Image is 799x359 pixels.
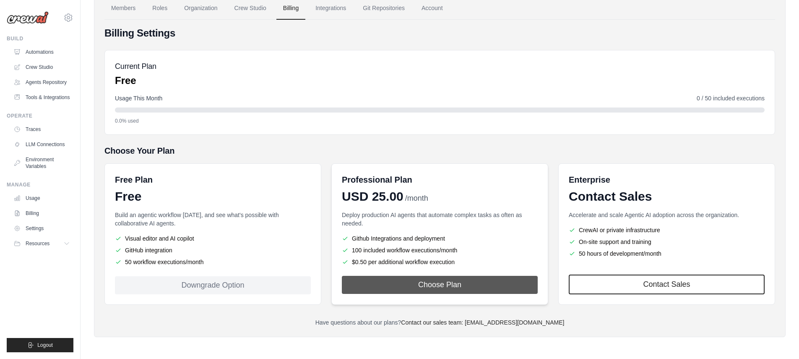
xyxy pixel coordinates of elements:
[569,226,765,234] li: CrewAI or private infrastructure
[569,275,765,294] a: Contact Sales
[115,276,311,294] div: Downgrade Option
[7,11,49,24] img: Logo
[10,60,73,74] a: Crew Studio
[104,318,775,327] p: Have questions about our plans?
[10,207,73,220] a: Billing
[569,174,765,186] h6: Enterprise
[342,174,412,186] h6: Professional Plan
[405,193,428,204] span: /month
[115,118,139,124] span: 0.0% used
[115,246,311,254] li: GitHub integration
[342,211,538,228] p: Deploy production AI agents that automate complex tasks as often as needed.
[10,237,73,250] button: Resources
[10,191,73,205] a: Usage
[115,211,311,228] p: Build an agentic workflow [DATE], and see what's possible with collaborative AI agents.
[10,138,73,151] a: LLM Connections
[115,94,162,102] span: Usage This Month
[7,181,73,188] div: Manage
[342,276,538,294] button: Choose Plan
[37,342,53,349] span: Logout
[342,246,538,254] li: 100 included workflow executions/month
[569,211,765,219] p: Accelerate and scale Agentic AI adoption across the organization.
[7,113,73,119] div: Operate
[10,222,73,235] a: Settings
[7,338,73,352] button: Logout
[10,76,73,89] a: Agents Repository
[569,238,765,246] li: On-site support and training
[26,240,49,247] span: Resources
[7,35,73,42] div: Build
[569,249,765,258] li: 50 hours of development/month
[10,91,73,104] a: Tools & Integrations
[115,234,311,243] li: Visual editor and AI copilot
[104,145,775,157] h5: Choose Your Plan
[115,74,156,87] p: Free
[10,45,73,59] a: Automations
[115,258,311,266] li: 50 workflow executions/month
[342,234,538,243] li: Github Integrations and deployment
[115,60,156,72] h5: Current Plan
[342,189,403,204] span: USD 25.00
[342,258,538,266] li: $0.50 per additional workflow execution
[10,153,73,173] a: Environment Variables
[115,189,311,204] div: Free
[569,189,765,204] div: Contact Sales
[115,174,153,186] h6: Free Plan
[401,319,564,326] a: Contact our sales team: [EMAIL_ADDRESS][DOMAIN_NAME]
[697,94,765,102] span: 0 / 50 included executions
[10,123,73,136] a: Traces
[104,26,775,40] h4: Billing Settings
